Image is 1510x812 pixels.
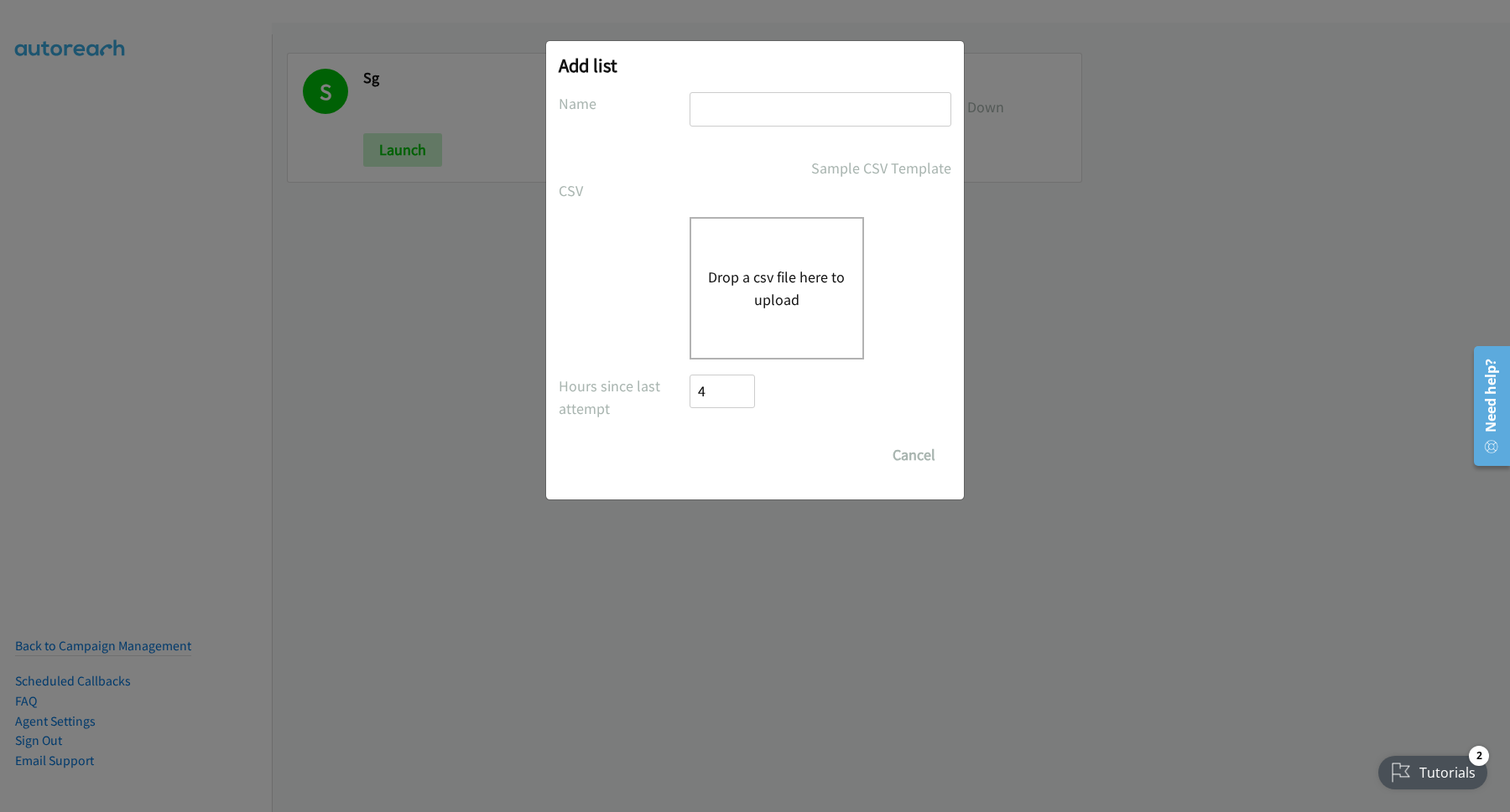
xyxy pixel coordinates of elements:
[559,54,951,77] h2: Add list
[811,157,951,179] a: Sample CSV Template
[708,266,846,311] button: Drop a csv file here to upload
[1368,739,1497,799] iframe: Checklist
[877,438,951,472] button: Cancel
[559,375,690,420] label: Hours since last attempt
[559,92,690,115] label: Name
[559,179,690,202] label: CSV
[1463,339,1510,473] iframe: Resource Center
